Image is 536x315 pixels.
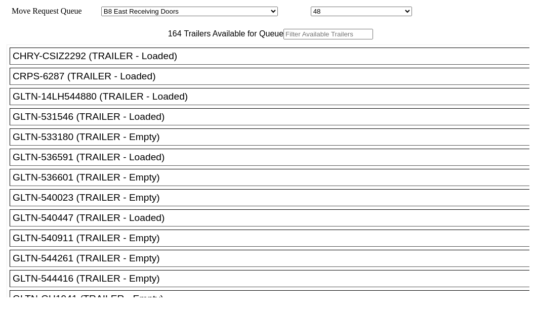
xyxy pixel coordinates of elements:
div: GLTN-540447 (TRAILER - Loaded) [13,212,535,223]
span: Area [84,7,99,15]
div: CRPS-6287 (TRAILER - Loaded) [13,71,535,82]
div: GLTN-544261 (TRAILER - Empty) [13,253,535,264]
div: GLTN-GU1941 (TRAILER - Empty) [13,293,535,304]
div: GLTN-540911 (TRAILER - Empty) [13,233,535,244]
span: Move Request Queue [7,7,82,15]
div: CHRY-CSIZ2292 (TRAILER - Loaded) [13,51,535,62]
div: GLTN-531546 (TRAILER - Loaded) [13,111,535,122]
span: 164 [163,29,182,38]
span: Trailers Available for Queue [182,29,284,38]
div: GLTN-14LH544880 (TRAILER - Loaded) [13,91,535,102]
div: GLTN-536591 (TRAILER - Loaded) [13,152,535,163]
span: Location [280,7,309,15]
div: GLTN-536601 (TRAILER - Empty) [13,172,535,183]
div: GLTN-533180 (TRAILER - Empty) [13,131,535,143]
div: GLTN-544416 (TRAILER - Empty) [13,273,535,284]
div: GLTN-540023 (TRAILER - Empty) [13,192,535,203]
input: Filter Available Trailers [283,29,373,39]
